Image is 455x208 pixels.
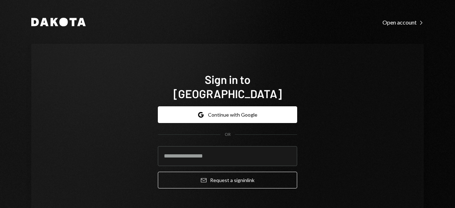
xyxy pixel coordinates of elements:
a: Open account [382,18,424,26]
button: Request a signinlink [158,172,297,188]
button: Continue with Google [158,106,297,123]
div: Open account [382,19,424,26]
h1: Sign in to [GEOGRAPHIC_DATA] [158,72,297,101]
div: OR [225,132,231,138]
